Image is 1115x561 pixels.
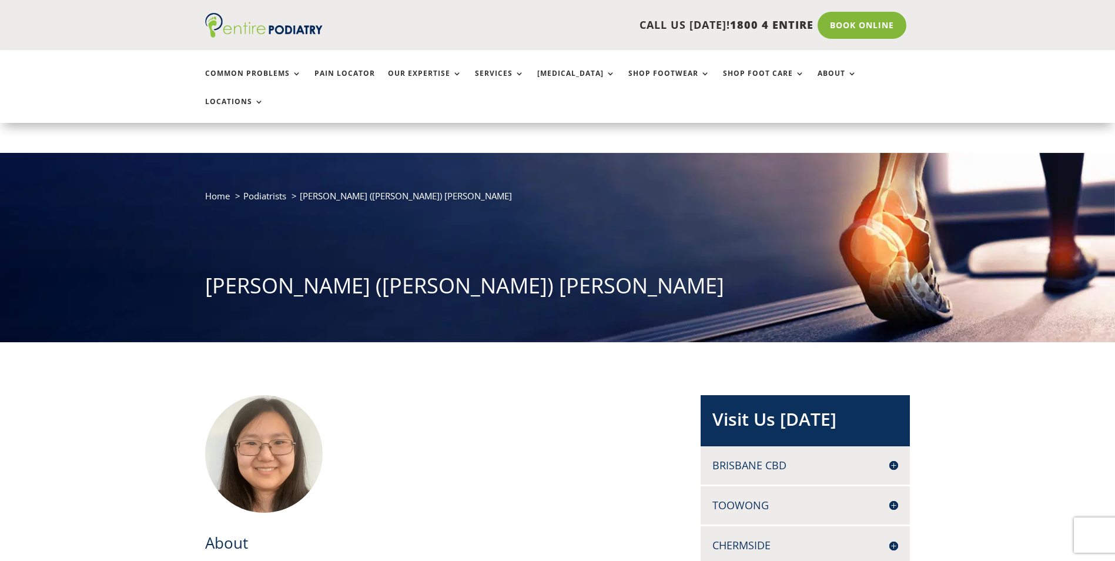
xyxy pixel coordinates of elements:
[818,69,857,95] a: About
[730,18,813,32] span: 1800 4 ENTIRE
[475,69,524,95] a: Services
[205,98,264,123] a: Locations
[712,407,898,438] h2: Visit Us [DATE]
[712,538,898,553] h4: Chermside
[205,271,910,306] h1: [PERSON_NAME] ([PERSON_NAME]) [PERSON_NAME]
[712,498,898,513] h4: Toowong
[243,190,286,202] a: Podiatrists
[628,69,710,95] a: Shop Footwear
[205,188,910,212] nav: breadcrumb
[205,395,323,513] img: Heidi Tsz Hei Cheng – Podiatrist at Entire Podiatry who used to work at McLean & Partners Podiatry
[712,458,898,473] h4: Brisbane CBD
[205,28,323,40] a: Entire Podiatry
[388,69,462,95] a: Our Expertise
[205,69,302,95] a: Common Problems
[818,12,906,39] a: Book Online
[368,18,813,33] p: CALL US [DATE]!
[723,69,805,95] a: Shop Foot Care
[205,532,662,559] h2: About
[205,190,230,202] a: Home
[314,69,375,95] a: Pain Locator
[300,190,512,202] span: [PERSON_NAME] ([PERSON_NAME]) [PERSON_NAME]
[205,13,323,38] img: logo (1)
[537,69,615,95] a: [MEDICAL_DATA]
